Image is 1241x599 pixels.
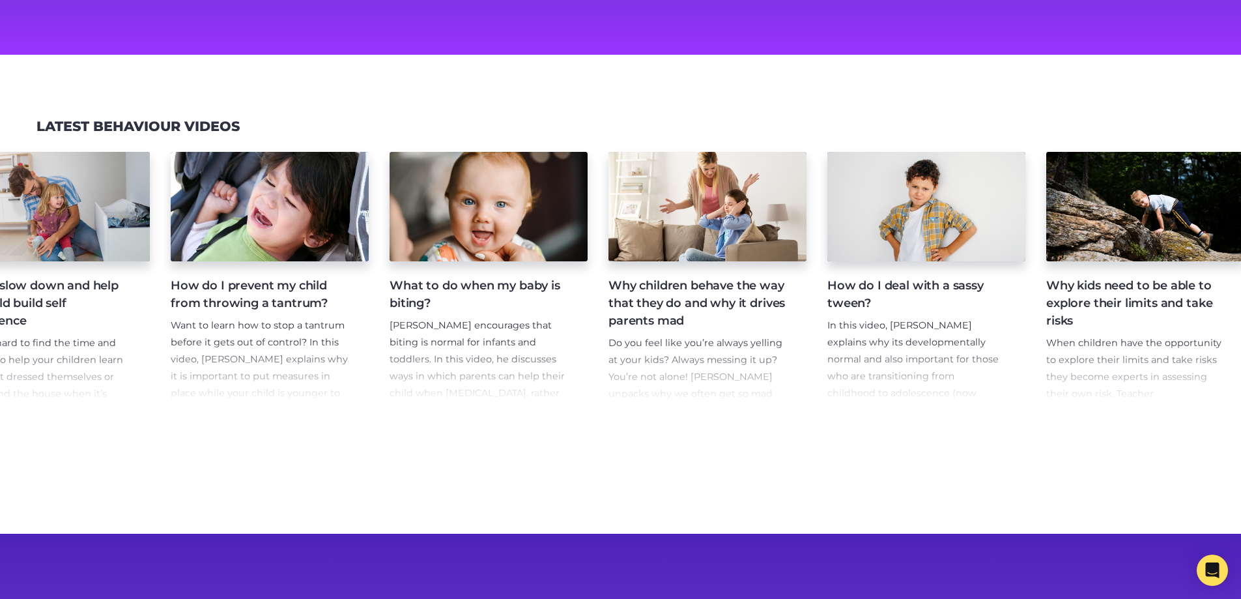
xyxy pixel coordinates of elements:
a: How do I deal with a sassy tween? In this video, [PERSON_NAME] explains why its developmentally n... [827,152,1025,402]
span: [PERSON_NAME] encourages that biting is normal for infants and toddlers. In this video, he discus... [390,319,565,416]
h3: Latest Behaviour videos [36,119,240,135]
a: How do I prevent my child from throwing a tantrum? Want to learn how to stop a tantrum before it ... [171,152,369,402]
span: When children have the opportunity to explore their limits and take risks they become experts in ... [1046,337,1221,416]
a: Why children behave the way that they do and why it drives parents mad Do you feel like you’re al... [608,152,806,402]
span: In this video, [PERSON_NAME] explains why its developmentally normal and also important for those... [827,319,999,433]
h4: How do I prevent my child from throwing a tantrum? [171,277,348,312]
a: What to do when my baby is biting? [PERSON_NAME] encourages that biting is normal for infants and... [390,152,588,402]
span: Do you feel like you’re always yelling at your kids? Always messing it up? You’re not alone! [PER... [608,337,782,467]
div: Open Intercom Messenger [1197,555,1228,586]
h4: What to do when my baby is biting? [390,277,567,312]
h4: How do I deal with a sassy tween? [827,277,1005,312]
h4: Why children behave the way that they do and why it drives parents mad [608,277,786,330]
h4: Why kids need to be able to explore their limits and take risks [1046,277,1223,330]
span: Want to learn how to stop a tantrum before it gets out of control? In this video, [PERSON_NAME] e... [171,319,348,416]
